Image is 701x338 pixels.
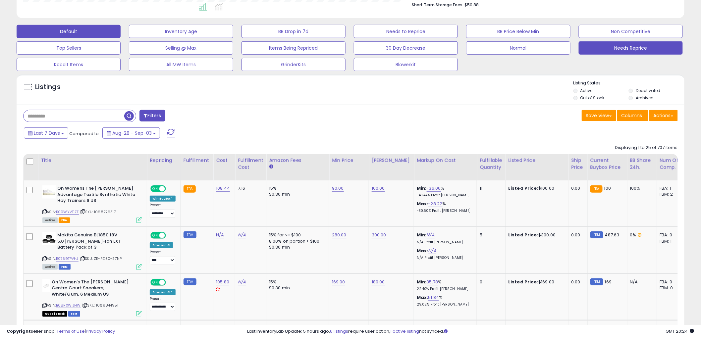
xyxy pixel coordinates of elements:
[660,232,682,238] div: FBA: 0
[129,25,233,38] button: Inventory Age
[242,58,346,71] button: GrinderKits
[580,95,605,101] label: Out of Stock
[7,328,31,334] strong: Copyright
[42,264,58,270] span: All listings currently available for purchase on Amazon
[417,185,427,191] b: Min:
[630,185,652,191] div: 100%
[17,58,121,71] button: Kobalt Items
[508,279,538,285] b: Listed Price:
[57,185,138,206] b: On Womens The [PERSON_NAME] Advantage Textile Synthetic White Hay Trainers 6 US
[42,185,56,199] img: 31B8zn0yLtL._SL40_.jpg
[417,240,472,245] p: N/A Profit [PERSON_NAME]
[42,232,56,245] img: 41VYtV66JuL._SL40_.jpg
[269,238,324,244] div: 8.00% on portion > $100
[216,185,230,192] a: 108.44
[216,279,229,285] a: 105.80
[466,41,570,55] button: Normal
[238,157,263,171] div: Fulfillment Cost
[52,279,132,299] b: On Women's The [PERSON_NAME] Centre Court Sneakers, White/Gum, 6 Medium US
[573,80,684,86] p: Listing States:
[238,232,246,238] a: N/A
[621,112,642,119] span: Columns
[269,185,324,191] div: 15%
[354,41,458,55] button: 30 Day Decrease
[165,233,176,238] span: OFF
[508,232,563,238] div: $300.00
[605,232,620,238] span: 487.63
[165,186,176,192] span: OFF
[332,185,344,192] a: 90.00
[508,185,538,191] b: Listed Price:
[150,250,176,265] div: Preset:
[571,185,582,191] div: 0.00
[417,302,472,307] p: 29.02% Profit [PERSON_NAME]
[605,279,612,285] span: 169
[42,279,50,292] img: 11dUnuUsk4L._SL40_.jpg
[247,328,694,335] div: Last InventoryLab Update: 5 hours ago, require user action, not synced.
[269,232,324,238] div: 15% for <= $100
[242,41,346,55] button: Items Being Repriced
[269,244,324,250] div: $0.30 min
[372,232,386,238] a: 300.00
[57,328,85,334] a: Terms of Use
[184,157,210,164] div: Fulfillment
[42,279,142,316] div: ASIN:
[34,130,60,136] span: Last 7 Days
[151,279,159,285] span: ON
[480,157,503,171] div: Fulfillable Quantity
[24,127,68,139] button: Last 7 Days
[269,164,273,170] small: Amazon Fees.
[428,248,436,254] a: N/A
[636,95,654,101] label: Archived
[165,279,176,285] span: OFF
[508,185,563,191] div: $100.00
[372,185,385,192] a: 100.00
[630,279,652,285] div: N/A
[139,110,165,121] button: Filters
[238,279,246,285] a: N/A
[590,157,624,171] div: Current Buybox Price
[269,285,324,291] div: $0.30 min
[417,201,428,207] b: Max:
[417,201,472,213] div: %
[417,248,428,254] b: Max:
[150,289,176,295] div: Amazon AI *
[150,203,176,218] div: Preset:
[242,25,346,38] button: BB Drop in 7d
[80,209,116,215] span: | SKU: 1068276317
[604,185,611,191] span: 100
[269,191,324,197] div: $0.30 min
[59,217,70,223] span: FBA
[59,264,71,270] span: FBM
[151,186,159,192] span: ON
[184,185,196,193] small: FBA
[480,279,500,285] div: 0
[660,191,682,197] div: FBM: 2
[238,185,261,191] div: 7.16
[571,232,582,238] div: 0.00
[417,232,427,238] b: Min:
[42,217,58,223] span: All listings currently available for purchase on Amazon
[590,231,603,238] small: FBM
[660,279,682,285] div: FBA: 0
[269,157,326,164] div: Amazon Fees
[571,157,584,171] div: Ship Price
[615,145,678,151] div: Displaying 1 to 25 of 707 items
[216,232,224,238] a: N/A
[417,295,472,307] div: %
[269,279,324,285] div: 15%
[508,232,538,238] b: Listed Price:
[80,256,122,261] span: | SKU: ZE-RDZ0-S7NP
[417,157,474,164] div: Markup on Cost
[69,130,100,137] span: Compared to:
[372,279,385,285] a: 189.00
[150,242,173,248] div: Amazon AI
[417,279,472,291] div: %
[649,110,678,121] button: Actions
[42,311,67,317] span: All listings that are currently out of stock and unavailable for purchase on Amazon
[82,303,118,308] span: | SKU: 1069844951
[590,185,603,193] small: FBA
[580,88,593,93] label: Active
[332,232,347,238] a: 280.00
[17,41,121,55] button: Top Sellers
